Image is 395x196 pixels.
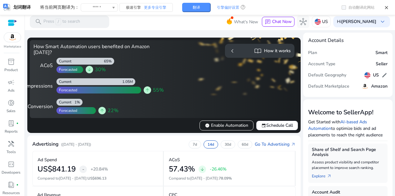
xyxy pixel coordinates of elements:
h5: Default Geography [308,73,346,78]
span: import_contacts [254,47,262,55]
button: verifiedEnable Automation [200,121,254,130]
span: event [261,123,266,128]
p: Tools [7,149,16,155]
div: Forecasted [56,108,77,113]
span: Chat Now [272,19,292,25]
p: 7d [193,142,197,147]
img: us.svg [315,19,321,25]
div: Current [56,59,71,64]
p: +20.84% [91,166,108,172]
span: arrow_upward [145,88,150,93]
span: inventory_2 [7,58,15,66]
button: hub [297,16,309,28]
p: Ad Spend [38,157,57,163]
p: Assess product visibility and competitor placement to improve search ranking. [312,159,384,171]
span: lab_profile [7,120,15,127]
p: -26.46% [210,166,227,172]
p: 30d [225,142,231,147]
span: campaign [7,79,15,86]
a: Explorearrow_outward [312,171,337,179]
div: 1.05M [122,79,135,84]
span: arrow_downward [200,167,205,172]
h5: Default Marketplace [308,84,349,89]
span: [DATE] - [DATE] [190,176,218,181]
h5: Account Type [308,62,335,67]
h3: Welcome to SellerApp! [308,109,388,116]
span: hub [299,18,307,25]
span: donut_small [7,99,15,107]
span: 30% [95,66,106,73]
div: 1% [74,100,83,105]
p: ACoS [169,157,180,163]
h5: Smart [375,50,388,56]
h2: 57.43% [169,165,195,174]
div: 65% [104,59,114,64]
div: Impressions [34,82,53,90]
button: eventSchedule Call [256,121,298,130]
h4: Account Details [308,38,388,43]
p: Resources [2,190,20,196]
p: Ads [8,88,15,93]
h2: US$841.19 [38,165,76,174]
span: book_4 [7,181,15,189]
h5: Account Audit [312,190,384,195]
span: - [82,166,84,173]
span: fiber_manual_record [16,184,19,186]
p: ([DATE] - [DATE]) [61,142,91,147]
div: Conversion [34,103,53,110]
div: ACoS [34,62,53,69]
span: 55% [153,86,164,94]
span: 22% [108,107,119,114]
div: Current [56,100,71,105]
span: / [56,18,61,25]
span: 78.09% [219,176,232,181]
img: amazon.svg [361,83,369,90]
span: What's New [234,16,258,27]
p: US [322,16,328,27]
span: edit [381,72,388,78]
div: Forecasted [56,88,77,93]
img: amazon.svg [4,33,21,42]
span: arrow_upward [100,108,105,113]
div: Forecasted [56,67,77,72]
b: [PERSON_NAME] [341,19,376,25]
p: Marketplace [4,44,21,49]
p: Get Started with to optimize bids and ad placements to reach the right audience [308,119,388,138]
p: 60d [242,142,248,147]
a: AI-based Ads Automation [308,119,367,131]
span: keyboard_arrow_down [379,18,386,25]
p: Sales [7,108,16,114]
span: search [35,18,42,25]
h4: Advertising [32,141,59,147]
p: Press to search [43,18,80,25]
span: Enable Automation [205,122,248,129]
p: Reports [5,129,18,134]
span: chevron_left [229,47,236,55]
h5: Share of Shelf and Search Page Analysis [312,147,384,158]
span: arrow_outward [327,174,332,179]
span: US$696.13 [88,176,106,181]
span: chat [265,19,271,25]
span: code_blocks [7,161,15,168]
h5: Seller [376,62,388,67]
span: fiber_manual_record [16,122,19,125]
span: Schedule Call [261,122,293,129]
span: arrow_outward [291,142,296,147]
p: Compared to : [38,175,158,181]
span: arrow_downward [87,67,92,72]
p: Developers [2,170,20,175]
button: chatChat Now [262,17,294,27]
h5: Plan [308,50,317,56]
span: [DATE] - [DATE] [59,176,87,181]
p: 14d [208,142,214,147]
h5: Amazon [371,84,388,89]
img: us.svg [364,72,370,78]
h4: How Smart Automation users benefited on Amazon [DATE]? [34,44,161,56]
a: Go To Advertisingarrow_outward [255,141,296,148]
p: Product [4,67,18,73]
p: Hi [337,20,376,24]
h5: US [373,73,379,78]
span: handyman [7,140,15,148]
div: Current [56,79,71,84]
span: verified [205,123,210,128]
